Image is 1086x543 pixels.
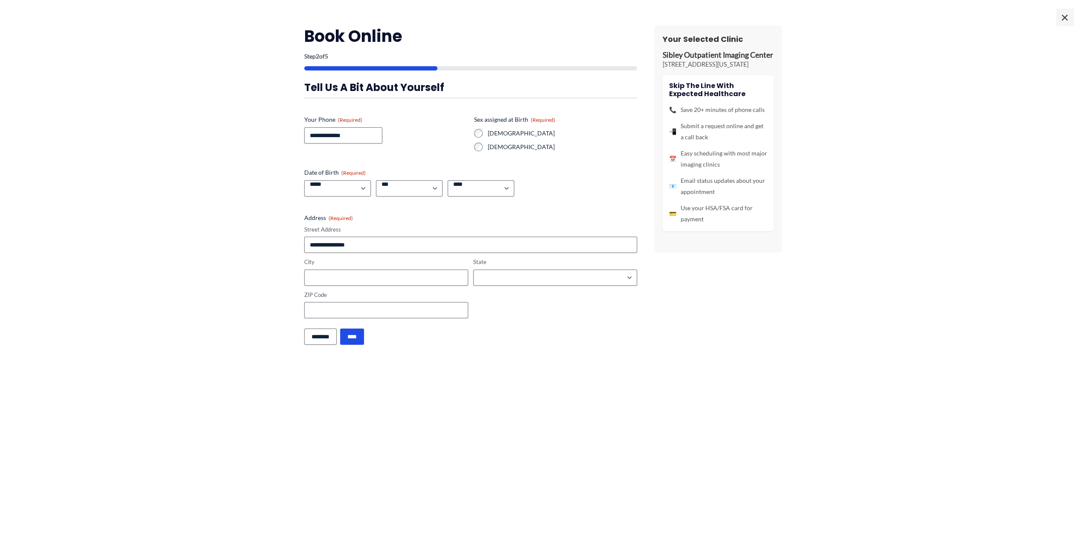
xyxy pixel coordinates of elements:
[304,291,468,299] label: ZIP Code
[341,170,366,176] span: (Required)
[304,81,637,94] h3: Tell us a bit about yourself
[304,115,467,124] label: Your Phone
[531,117,555,123] span: (Required)
[304,214,353,222] legend: Address
[474,115,555,124] legend: Sex assigned at Birth
[669,203,767,225] li: Use your HSA/FSA card for payment
[669,153,676,164] span: 📅
[1056,9,1073,26] span: ×
[304,53,637,59] p: Step of
[488,129,637,138] label: [DEMOGRAPHIC_DATA]
[669,126,676,137] span: 📲
[663,34,774,44] h3: Your Selected Clinic
[669,148,767,170] li: Easy scheduling with most major imaging clinics
[669,181,676,192] span: 📧
[316,53,319,60] span: 2
[669,104,767,115] li: Save 20+ minutes of phone calls
[304,226,637,234] label: Street Address
[663,50,774,60] p: Sibley Outpatient Imaging Center
[304,26,637,47] h2: Book Online
[669,82,767,98] h4: Skip the line with Expected Healthcare
[669,120,767,143] li: Submit a request online and get a call back
[338,117,362,123] span: (Required)
[304,258,468,266] label: City
[329,215,353,221] span: (Required)
[473,258,637,266] label: State
[325,53,328,60] span: 5
[663,60,774,69] p: [STREET_ADDRESS][US_STATE]
[669,104,676,115] span: 📞
[304,168,366,177] legend: Date of Birth
[669,175,767,197] li: Email status updates about your appointment
[488,143,637,151] label: [DEMOGRAPHIC_DATA]
[669,208,676,219] span: 💳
